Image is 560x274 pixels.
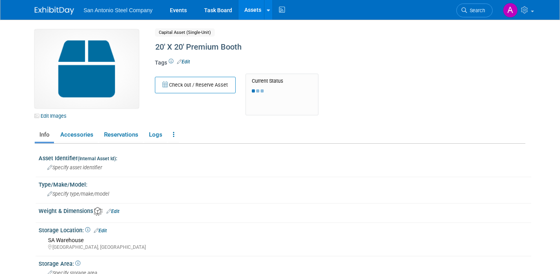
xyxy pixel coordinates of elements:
a: Logs [144,128,167,142]
div: Storage Location: [39,224,531,235]
span: San Antonio Steel Company [84,7,153,13]
img: loading... [252,89,264,93]
button: Check out / Reserve Asset [155,77,236,93]
img: Ashton Rugh [503,3,518,18]
small: (Internal Asset Id) [78,156,116,161]
div: Weight & Dimensions [39,205,531,216]
a: Edit [106,209,119,214]
span: Capital Asset (Single-Unit) [155,28,215,37]
img: Capital-Asset-Icon-2.png [35,30,139,108]
a: Edit Images [35,111,70,121]
a: Edit [94,228,107,233]
div: 20' X 20' Premium Booth [153,40,478,54]
span: Specify type/make/model [47,191,109,197]
span: Specify asset identifier [47,165,102,170]
span: SA Warehouse [48,237,84,243]
a: Reservations [99,128,143,142]
div: Current Status [252,78,312,84]
a: Info [35,128,54,142]
span: Search [467,7,485,13]
a: Edit [177,59,190,65]
div: Tags [155,59,478,72]
span: Storage Area: [39,261,80,267]
div: [GEOGRAPHIC_DATA], [GEOGRAPHIC_DATA] [48,244,525,251]
div: Type/Make/Model: [39,179,531,189]
a: Accessories [56,128,98,142]
a: Search [456,4,493,17]
img: Asset Weight and Dimensions [94,207,102,216]
div: Asset Identifier : [39,152,531,162]
img: ExhibitDay [35,7,74,15]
